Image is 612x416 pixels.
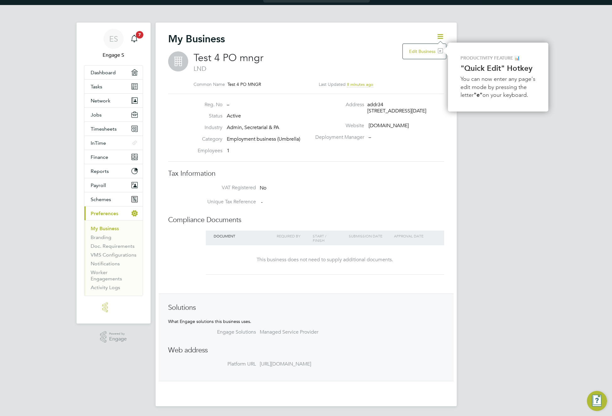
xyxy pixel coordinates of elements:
p: What Engage solutions this business uses. [168,319,444,324]
label: Engage Solutions [193,329,256,335]
div: Quick Edit Hotkey [448,43,548,112]
img: engage-logo-retina.png [102,302,125,312]
span: Engage [109,336,127,342]
p: PRODUCTIVITY FEATURE 📊 [460,55,536,61]
a: Dashboard [84,65,143,79]
label: Unique Tax Reference [193,199,256,205]
label: VAT Registered [193,185,256,191]
span: Schemes [91,196,111,202]
label: Platform URL [193,361,256,367]
label: [URL][DOMAIN_NAME] [260,361,365,367]
a: Notifications [91,261,120,267]
div: This business does not need to supply additional documents. [212,257,438,263]
span: No [260,185,266,191]
label: Common Name [194,81,225,87]
label: Category [188,136,222,143]
a: Go to home page [84,302,143,312]
button: Engage Resource Center [587,391,607,411]
label: Industry [188,124,222,131]
label: Managed Service Provider [260,329,365,335]
span: Test 4 PO mngr [194,52,263,64]
i: e [438,48,443,53]
span: Powered by [109,331,127,336]
span: - [261,199,263,205]
span: Network [91,98,110,104]
span: on your keyboard. [482,91,528,98]
label: Last Updated [319,81,346,87]
div: [STREET_ADDRESS][DATE] [367,108,427,114]
div: Start / Finish [311,231,347,246]
span: Tasks [91,84,102,90]
span: – [227,101,229,108]
div: Required By [275,231,311,241]
span: Engage S [84,51,143,59]
span: Employment business (Umbrella) [227,136,300,142]
h2: My Business [168,33,225,45]
a: Activity Logs [91,284,120,290]
label: Reg. No [188,101,222,108]
span: 8 minutes ago [347,82,373,87]
span: Jobs [91,112,102,118]
a: Worker Engagements [91,269,122,282]
span: Preferences [91,211,118,216]
span: Dashboard [91,70,116,75]
span: ES [109,35,118,43]
span: You can now enter any page's edit mode by pressing the letter [460,75,537,98]
span: 1 [227,148,230,154]
span: InTime [91,140,106,146]
span: Active [227,113,241,119]
li: Edit Business [406,47,443,56]
strong: "e" [474,91,482,98]
span: Reports [91,168,109,174]
span: 7 [136,31,143,39]
a: VMS Configurations [91,252,136,258]
span: Test 4 PO MNGR [227,81,261,87]
label: Deployment Manager [311,134,364,141]
label: Employees [188,148,222,154]
div: Submission Date [347,231,392,241]
span: Finance [91,154,108,160]
div: Approval Date [392,231,438,241]
h3: Solutions [168,303,444,312]
h3: Compliance Documents [168,216,444,225]
span: LND [194,65,438,73]
label: Address [311,101,364,108]
div: Document [212,231,275,241]
a: Doc. Requirements [91,243,135,249]
a: Go to account details [84,29,143,59]
div: addr34 [367,101,427,108]
span: Admin, Secretarial & PA [227,124,279,131]
span: – [369,134,371,140]
span: [DOMAIN_NAME] [369,122,409,129]
h3: Tax Information [168,169,444,178]
a: Tasks [84,80,143,93]
span: Timesheets [91,126,117,132]
a: Branding [91,234,111,240]
label: Status [188,113,222,119]
h3: Web address [168,346,444,355]
a: My Business [91,226,119,231]
label: Website [311,122,364,129]
nav: Main navigation [77,23,151,324]
span: Payroll [91,182,106,188]
strong: "Quick Edit" Hotkey [460,64,532,73]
